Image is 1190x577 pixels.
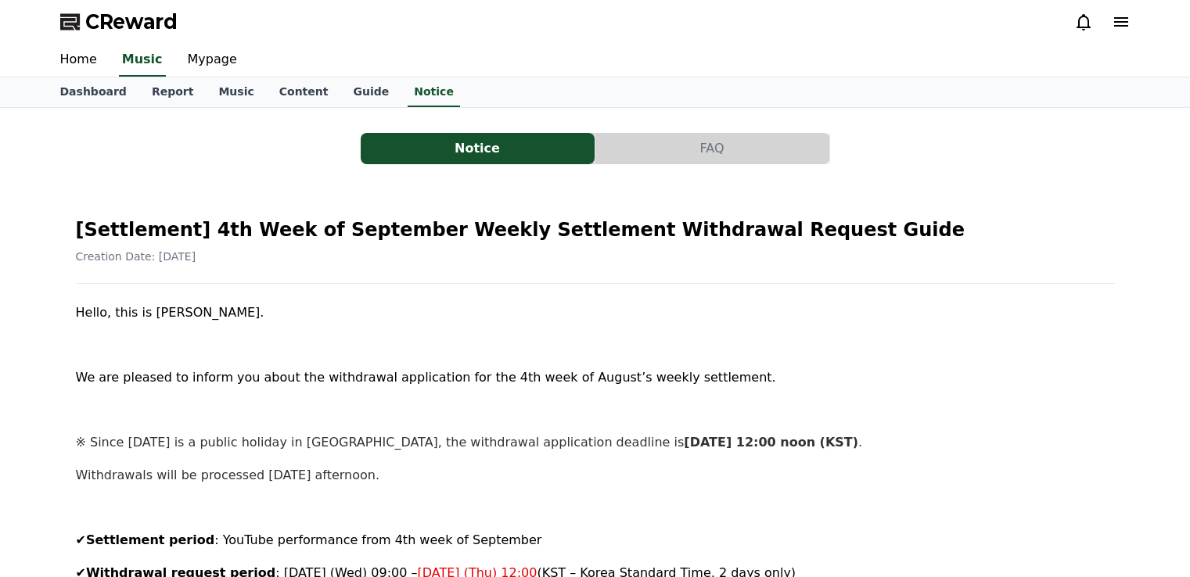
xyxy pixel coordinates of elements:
[119,44,166,77] a: Music
[76,250,196,263] span: Creation Date: [DATE]
[85,9,178,34] span: CReward
[214,532,541,547] span: : YouTube performance from 4th week of September
[76,432,1115,453] p: ※ Since [DATE] is a public holiday in [GEOGRAPHIC_DATA], the withdrawal application deadline is .
[86,532,214,547] strong: Settlement period
[206,77,266,107] a: Music
[267,77,341,107] a: Content
[48,77,139,107] a: Dashboard
[684,435,858,450] strong: [DATE] 12:00 noon (KST)
[340,77,401,107] a: Guide
[76,305,264,320] span: Hello, this is [PERSON_NAME].
[48,44,110,77] a: Home
[76,370,776,385] span: We are pleased to inform you about the withdrawal application for the 4th week of August’s weekly...
[76,465,1115,486] p: Withdrawals will be processed [DATE] afternoon.
[361,133,595,164] button: Notice
[60,9,178,34] a: CReward
[139,77,207,107] a: Report
[595,133,830,164] a: FAQ
[595,133,829,164] button: FAQ
[408,77,460,107] a: Notice
[76,532,86,547] span: ✔
[175,44,250,77] a: Mypage
[76,217,1115,242] h2: [Settlement] 4th Week of September Weekly Settlement Withdrawal Request Guide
